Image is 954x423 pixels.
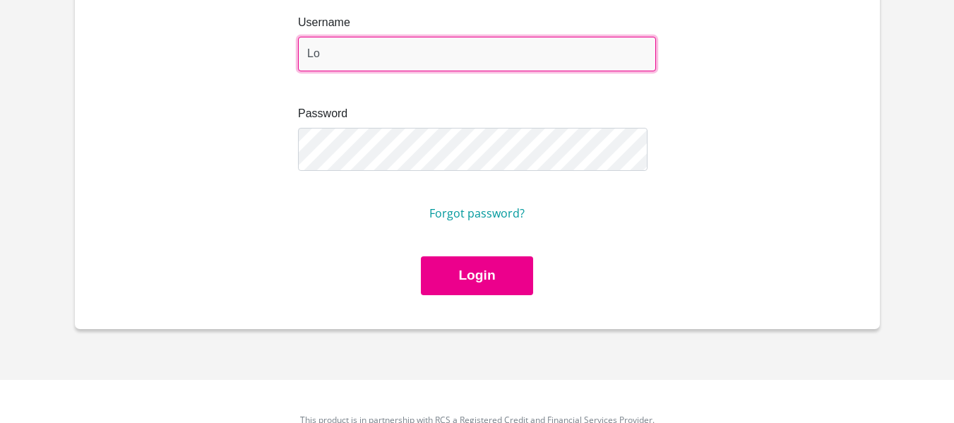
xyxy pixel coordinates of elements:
label: Username [298,14,656,31]
a: Forgot password? [429,205,525,221]
input: Email [298,37,656,71]
label: Password [298,105,656,122]
button: Login [421,256,532,295]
